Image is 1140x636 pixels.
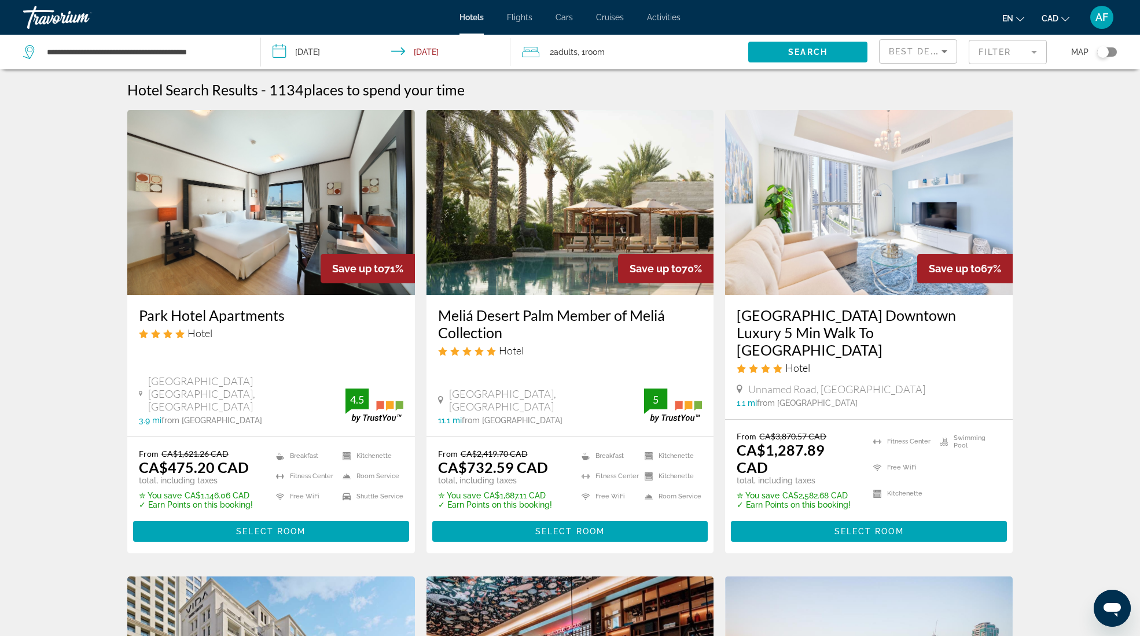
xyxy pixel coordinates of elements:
[187,327,212,339] span: Hotel
[1002,10,1024,27] button: Change language
[510,35,748,69] button: Travelers: 2 adults, 0 children
[432,523,708,536] a: Select Room
[261,81,266,98] span: -
[1002,14,1013,23] span: en
[647,13,681,22] a: Activities
[737,361,1001,374] div: 4 star Hotel
[1042,14,1058,23] span: CAD
[432,521,708,542] button: Select Room
[737,500,858,509] p: ✓ Earn Points on this booking!
[867,431,935,452] li: Fitness Center
[1071,44,1088,60] span: Map
[499,344,524,357] span: Hotel
[867,457,935,478] li: Free WiFi
[1095,12,1108,23] span: AF
[550,44,578,60] span: 2
[748,383,925,395] span: Unnamed Road, [GEOGRAPHIC_DATA]
[426,110,714,295] img: Hotel image
[438,416,462,425] span: 11.1 mi
[345,389,403,423] img: trustyou-badge.svg
[748,42,867,62] button: Search
[929,262,981,275] span: Save up to
[127,110,415,295] img: Hotel image
[139,491,253,500] p: CA$1,146.06 CAD
[337,489,403,504] li: Shuttle Service
[737,441,825,476] ins: CA$1,287.89 CAD
[270,469,337,483] li: Fitness Center
[889,47,949,56] span: Best Deals
[139,458,249,476] ins: CA$475.20 CAD
[969,39,1047,65] button: Filter
[337,469,403,483] li: Room Service
[304,81,465,98] span: places to spend your time
[139,306,403,324] a: Park Hotel Apartments
[934,431,1001,452] li: Swimming Pool
[639,469,702,483] li: Kitchenette
[867,483,935,504] li: Kitchenette
[321,254,415,283] div: 71%
[139,476,253,485] p: total, including taxes
[731,523,1007,536] a: Select Room
[596,13,624,22] span: Cruises
[139,491,182,500] span: ✮ You save
[127,81,258,98] h1: Hotel Search Results
[1042,10,1069,27] button: Change currency
[161,449,229,458] del: CA$1,621.26 CAD
[737,476,858,485] p: total, including taxes
[731,521,1007,542] button: Select Room
[337,449,403,463] li: Kitchenette
[630,262,682,275] span: Save up to
[737,306,1001,358] a: [GEOGRAPHIC_DATA] Downtown Luxury 5 Min Walk To [GEOGRAPHIC_DATA]
[449,387,645,413] span: [GEOGRAPHIC_DATA], [GEOGRAPHIC_DATA]
[585,47,605,57] span: Room
[917,254,1013,283] div: 67%
[757,398,858,408] span: from [GEOGRAPHIC_DATA]
[332,262,384,275] span: Save up to
[345,393,369,406] div: 4.5
[576,469,639,483] li: Fitness Center
[270,449,337,463] li: Breakfast
[438,306,703,341] a: Meliá Desert Palm Member of Meliá Collection
[639,449,702,463] li: Kitchenette
[639,489,702,504] li: Room Service
[737,398,757,408] span: 1.1 mi
[1087,5,1117,29] button: User Menu
[438,449,458,458] span: From
[507,13,532,22] span: Flights
[759,431,826,441] del: CA$3,870.57 CAD
[438,491,481,500] span: ✮ You save
[788,47,828,57] span: Search
[459,13,484,22] a: Hotels
[576,489,639,504] li: Free WiFi
[261,35,510,69] button: Check-in date: Oct 12, 2025 Check-out date: Oct 15, 2025
[236,527,306,536] span: Select Room
[785,361,810,374] span: Hotel
[438,491,552,500] p: CA$1,687.11 CAD
[576,449,639,463] li: Breakfast
[438,458,548,476] ins: CA$732.59 CAD
[1088,47,1117,57] button: Toggle map
[139,449,159,458] span: From
[438,476,552,485] p: total, including taxes
[462,416,562,425] span: from [GEOGRAPHIC_DATA]
[139,500,253,509] p: ✓ Earn Points on this booking!
[737,491,858,500] p: CA$2,582.68 CAD
[578,44,605,60] span: , 1
[556,13,573,22] a: Cars
[161,416,262,425] span: from [GEOGRAPHIC_DATA]
[461,449,528,458] del: CA$2,419.70 CAD
[438,500,552,509] p: ✓ Earn Points on this booking!
[737,491,779,500] span: ✮ You save
[889,45,947,58] mat-select: Sort by
[148,375,345,413] span: [GEOGRAPHIC_DATA] [GEOGRAPHIC_DATA], [GEOGRAPHIC_DATA]
[725,110,1013,295] img: Hotel image
[554,47,578,57] span: Adults
[535,527,605,536] span: Select Room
